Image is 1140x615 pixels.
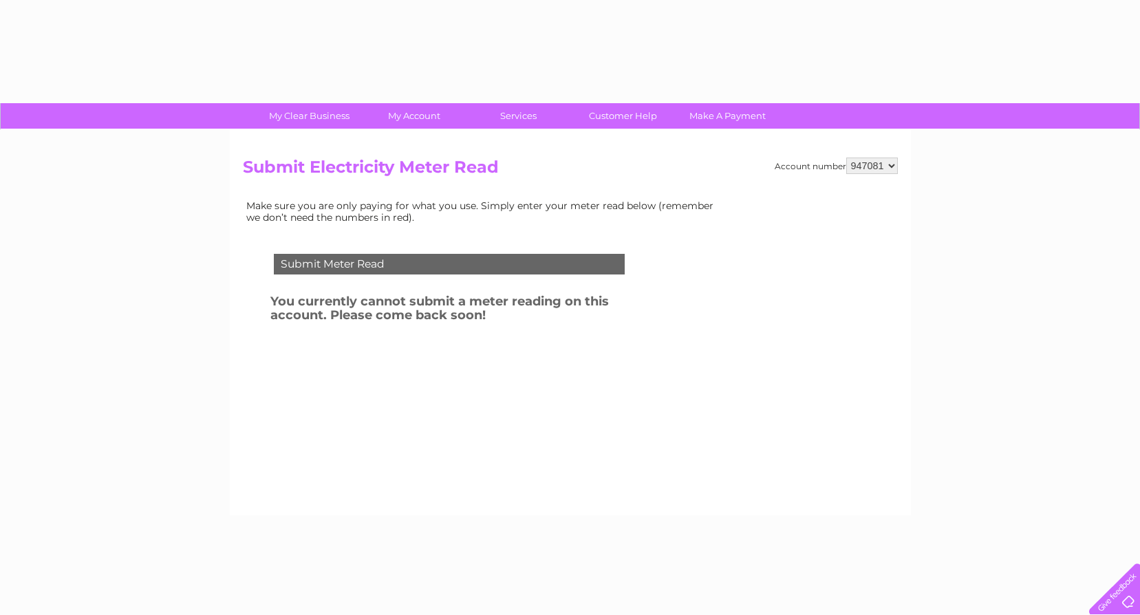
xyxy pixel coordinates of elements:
[566,103,680,129] a: Customer Help
[357,103,471,129] a: My Account
[775,158,898,174] div: Account number
[462,103,575,129] a: Services
[274,254,625,274] div: Submit Meter Read
[252,103,366,129] a: My Clear Business
[243,197,724,226] td: Make sure you are only paying for what you use. Simply enter your meter read below (remember we d...
[671,103,784,129] a: Make A Payment
[270,292,661,330] h3: You currently cannot submit a meter reading on this account. Please come back soon!
[243,158,898,184] h2: Submit Electricity Meter Read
